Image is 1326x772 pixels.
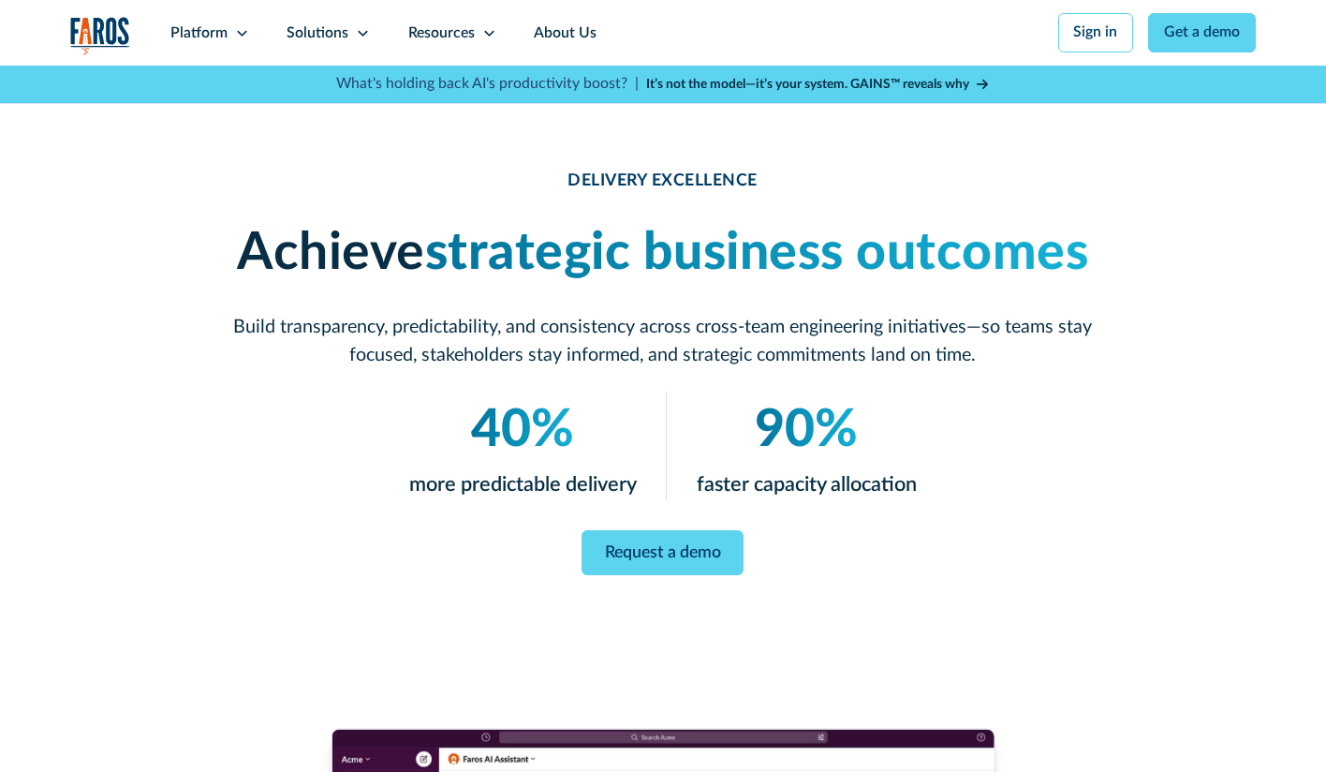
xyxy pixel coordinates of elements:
p: What's holding back AI's productivity boost? | [336,73,639,96]
em: strategic business outcomes [425,227,1089,279]
p: Build transparency, predictability, and consistency across cross-team engineering initiatives—so ... [219,314,1108,369]
div: Resources [408,22,475,45]
p: more predictable delivery [409,469,637,500]
a: home [70,17,129,55]
a: Get a demo [1148,13,1256,52]
img: Logo of the analytics and reporting company Faros. [70,17,129,55]
a: Request a demo [582,530,744,575]
a: Sign in [1058,13,1134,52]
em: 40% [471,404,574,456]
div: Platform [170,22,228,45]
strong: DELIVERY EXCELLENCE [568,172,759,188]
strong: It’s not the model—it’s your system. GAINS™ reveals why [646,78,969,91]
a: It’s not the model—it’s your system. GAINS™ reveals why [646,75,990,95]
em: 90% [756,404,859,456]
strong: Achieve [237,227,425,279]
p: faster capacity allocation [697,469,917,500]
div: Solutions [287,22,348,45]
